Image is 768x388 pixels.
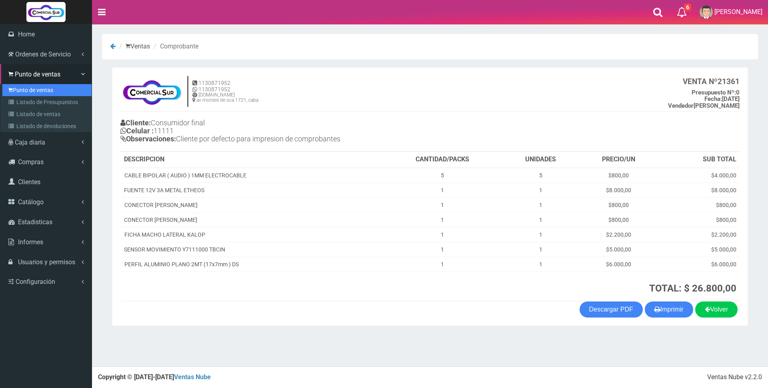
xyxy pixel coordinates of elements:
[382,227,503,242] td: 1
[503,183,578,197] td: 1
[503,242,578,257] td: 1
[120,117,430,147] h4: Consumidor final 11111 Cliente por defecto para impresion de comprobantes
[683,77,718,86] strong: VENTA Nº
[695,302,738,318] a: Volver
[18,218,52,226] span: Estadisticas
[18,238,43,246] span: Informes
[121,152,382,168] th: DESCRIPCION
[658,212,740,227] td: $800,00
[704,95,722,103] strong: Fecha:
[121,257,382,271] td: PERFIL ALUMINIO PLANO 2MT (17x7mm ) DS
[121,197,382,212] td: CONECTOR [PERSON_NAME]
[503,227,578,242] td: 1
[578,197,658,212] td: $800,00
[700,6,713,19] img: User Image
[704,95,740,103] b: [DATE]
[707,373,762,382] div: Ventas Nube v2.2.0
[192,80,258,92] h5: 1130871952 1130871952
[578,227,658,242] td: $2.200,00
[503,168,578,183] td: 5
[2,84,92,96] a: Punto de ventas
[18,158,44,166] span: Compras
[121,227,382,242] td: FICHA MACHO LATERAL KALOP
[578,152,658,168] th: PRECIO/UN
[658,197,740,212] td: $800,00
[121,242,382,257] td: SENSOR MOVIMIENTO Y7111000 TBCIN
[692,89,740,96] b: 0
[18,30,35,38] span: Home
[503,152,578,168] th: UNIDADES
[578,183,658,197] td: $8.000,00
[684,4,691,11] span: 6
[578,257,658,271] td: $6.000,00
[578,168,658,183] td: $800,00
[658,152,740,168] th: SUB TOTAL
[15,70,60,78] span: Punto de ventas
[503,197,578,212] td: 1
[117,42,150,51] li: Ventas
[18,198,44,206] span: Catálogo
[658,168,740,183] td: $4.000,00
[658,242,740,257] td: $5.000,00
[503,257,578,271] td: 1
[382,183,503,197] td: 1
[692,89,736,96] strong: Presupuesto Nº:
[121,168,382,183] td: CABLE BIPOLAR ( AUDIO ) 1MM ELECTROCABLE
[658,227,740,242] td: $2.200,00
[503,212,578,227] td: 1
[668,102,740,109] b: [PERSON_NAME]
[578,242,658,257] td: $5.000,00
[382,168,503,183] td: 5
[683,77,740,86] b: 21361
[658,183,740,197] td: $8.000,00
[645,302,693,318] button: Imprimir
[192,92,258,103] h6: [DOMAIN_NAME] av montes de oca 1721, caba
[121,212,382,227] td: CONECTOR [PERSON_NAME]
[98,373,211,381] strong: Copyright © [DATE]-[DATE]
[15,139,45,146] span: Caja diaria
[18,258,75,266] span: Usuarios y permisos
[382,152,503,168] th: CANTIDAD/PACKS
[18,178,40,186] span: Clientes
[382,197,503,212] td: 1
[2,108,92,120] a: Listado de ventas
[578,212,658,227] td: $800,00
[580,302,643,318] a: Descargar PDF
[2,120,92,132] a: Listado de devoluciones
[16,278,55,285] span: Configuración
[152,42,198,51] li: Comprobante
[382,257,503,271] td: 1
[26,2,66,22] img: Logo grande
[382,212,503,227] td: 1
[668,102,694,109] strong: Vendedor
[649,283,736,294] strong: TOTAL: $ 26.800,00
[120,76,183,108] img: f695dc5f3a855ddc19300c990e0c55a2.jpg
[120,135,176,143] b: Observaciones:
[658,257,740,271] td: $6.000,00
[120,127,154,135] b: Celular :
[120,119,151,127] b: Cliente:
[382,242,503,257] td: 1
[2,96,92,108] a: Listado de Presupuestos
[714,8,762,16] span: [PERSON_NAME]
[174,373,211,381] a: Ventas Nube
[121,183,382,197] td: FUENTE 12V 3A METAL ETHEOS
[15,50,71,58] span: Ordenes de Servicio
